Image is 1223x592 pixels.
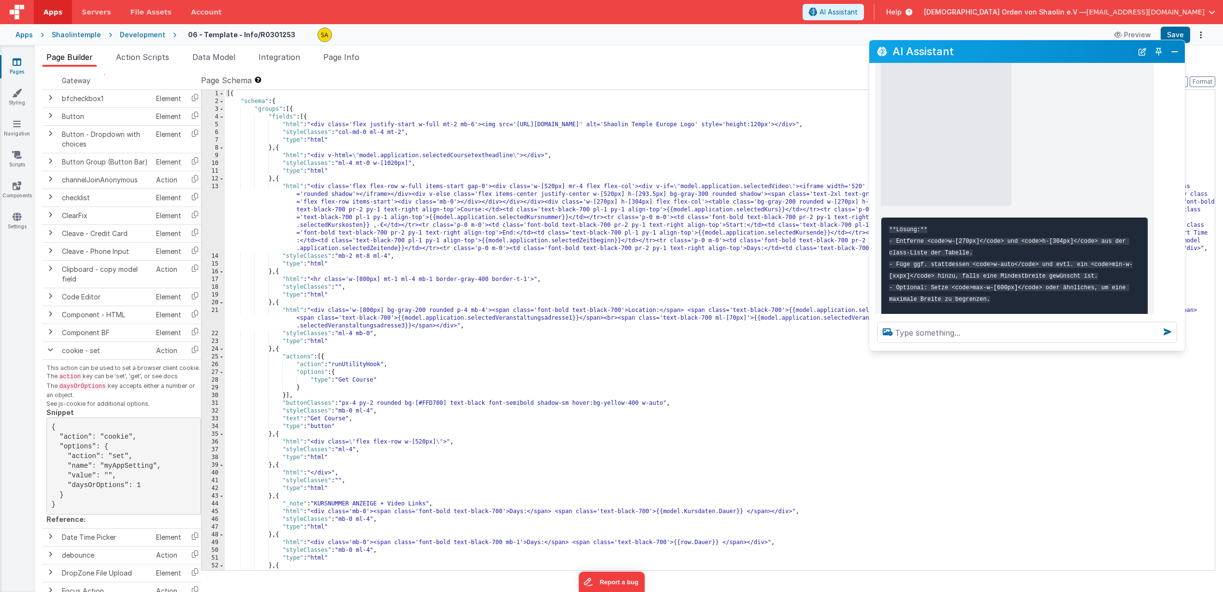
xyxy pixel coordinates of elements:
[201,353,225,361] div: 25
[46,515,86,523] strong: Reference:
[152,306,185,324] td: Element
[152,153,185,171] td: Element
[58,547,152,564] td: debounce
[201,430,225,438] div: 35
[318,28,331,42] img: e3e1eaaa3c942e69edc95d4236ce57bf
[58,89,152,107] td: bfcheckbox1
[58,306,152,324] td: Component - HTML
[1152,45,1165,59] button: Toggle Pin
[46,417,201,515] pre: { "action": "cookie", "options": { "action": "set", "name": "myAppSetting", "value": "", "daysOrO...
[201,477,225,485] div: 41
[201,121,225,129] div: 5
[58,324,152,341] td: Component BF
[52,30,101,40] div: Shaolintemple
[886,7,902,17] span: Help
[201,361,225,369] div: 26
[201,268,225,276] div: 16
[152,324,185,341] td: Element
[201,384,225,392] div: 29
[192,52,235,62] span: Data Model
[201,523,225,531] div: 47
[201,345,225,353] div: 24
[58,107,152,125] td: Button
[201,330,225,338] div: 22
[201,175,225,183] div: 12
[46,364,201,408] p: This action can be used to set a browser client cookie. The key can be 'set', 'get', or see docs ...
[201,307,225,330] div: 21
[892,45,1133,57] h2: AI Assistant
[201,167,225,175] div: 11
[820,7,858,17] span: AI Assistant
[58,372,83,381] code: action
[201,152,225,160] div: 9
[152,189,185,207] td: Element
[201,105,225,113] div: 3
[201,252,225,260] div: 14
[201,136,225,144] div: 7
[201,547,225,554] div: 50
[1108,27,1157,43] button: Preview
[201,423,225,430] div: 34
[803,4,864,20] button: AI Assistant
[152,62,185,89] td: Element
[58,224,152,242] td: Cleave - Credit Card
[152,107,185,125] td: Element
[201,276,225,283] div: 17
[152,564,185,582] td: Element
[152,171,185,189] td: Action
[201,74,252,86] span: Page Schema
[201,407,225,415] div: 32
[58,171,152,189] td: channelJoinAnonymous
[1190,76,1215,87] button: Format
[201,376,225,384] div: 28
[15,30,33,40] div: Apps
[1194,28,1208,42] button: Options
[116,52,169,62] span: Action Scripts
[201,113,225,121] div: 4
[201,562,225,570] div: 52
[201,446,225,454] div: 37
[152,288,185,306] td: Element
[58,382,108,391] code: daysOrOptions
[58,529,152,547] td: Date Time Picker
[58,242,152,260] td: Cleave - Phone Input
[58,341,152,359] td: cookie - set
[130,7,172,17] span: File Assets
[201,492,225,500] div: 43
[58,153,152,171] td: Button Group (Button Bar)
[152,260,185,288] td: Action
[201,516,225,523] div: 46
[58,564,152,582] td: DropZone File Upload
[201,400,225,407] div: 31
[259,52,300,62] span: Integration
[152,89,185,107] td: Element
[152,125,185,153] td: Element
[201,500,225,508] div: 44
[46,52,93,62] span: Page Builder
[201,183,225,252] div: 13
[201,283,225,291] div: 18
[201,485,225,492] div: 42
[201,454,225,461] div: 38
[152,224,185,242] td: Element
[1161,27,1190,43] button: Save
[201,531,225,539] div: 48
[578,572,645,592] iframe: Marker.io feedback button
[889,226,1139,361] code: **Lösung:** - Entferne <code>w-[270px]</code> und <code>h-[304px]</code> aus der class-Liste der ...
[201,438,225,446] div: 36
[201,570,225,577] div: 53
[201,291,225,299] div: 19
[201,461,225,469] div: 39
[58,288,152,306] td: Code Editor
[152,242,185,260] td: Element
[82,7,111,17] span: Servers
[58,62,152,89] td: Authorize Payment Gateway
[201,144,225,152] div: 8
[323,52,360,62] span: Page Info
[120,30,165,40] div: Development
[1136,45,1149,59] button: New Chat
[201,369,225,376] div: 27
[201,160,225,167] div: 10
[201,469,225,477] div: 40
[46,408,74,416] strong: Snippet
